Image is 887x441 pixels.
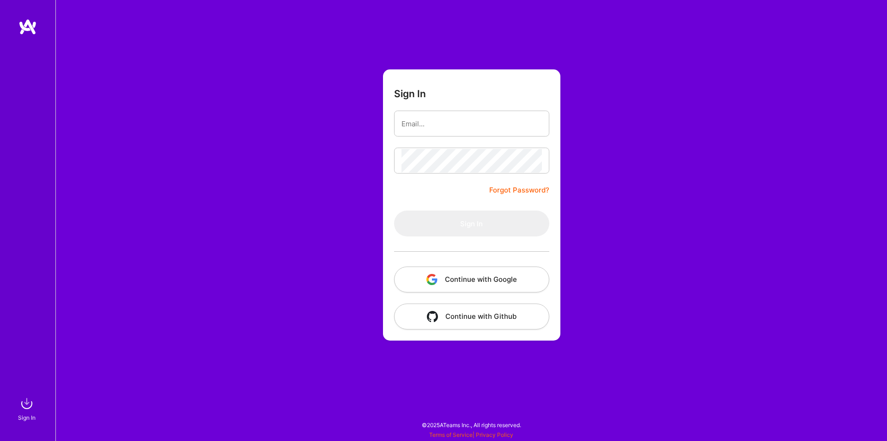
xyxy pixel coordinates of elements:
[55,413,887,436] div: © 2025 ATeams Inc., All rights reserved.
[18,413,36,422] div: Sign In
[401,112,542,136] input: Email...
[489,185,549,196] a: Forgot Password?
[429,431,473,438] a: Terms of Service
[18,19,37,35] img: logo
[427,311,438,322] img: icon
[394,304,549,329] button: Continue with Github
[476,431,513,438] a: Privacy Policy
[394,88,426,99] h3: Sign In
[426,274,437,285] img: icon
[19,394,36,422] a: sign inSign In
[394,267,549,292] button: Continue with Google
[18,394,36,413] img: sign in
[429,431,513,438] span: |
[394,211,549,236] button: Sign In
